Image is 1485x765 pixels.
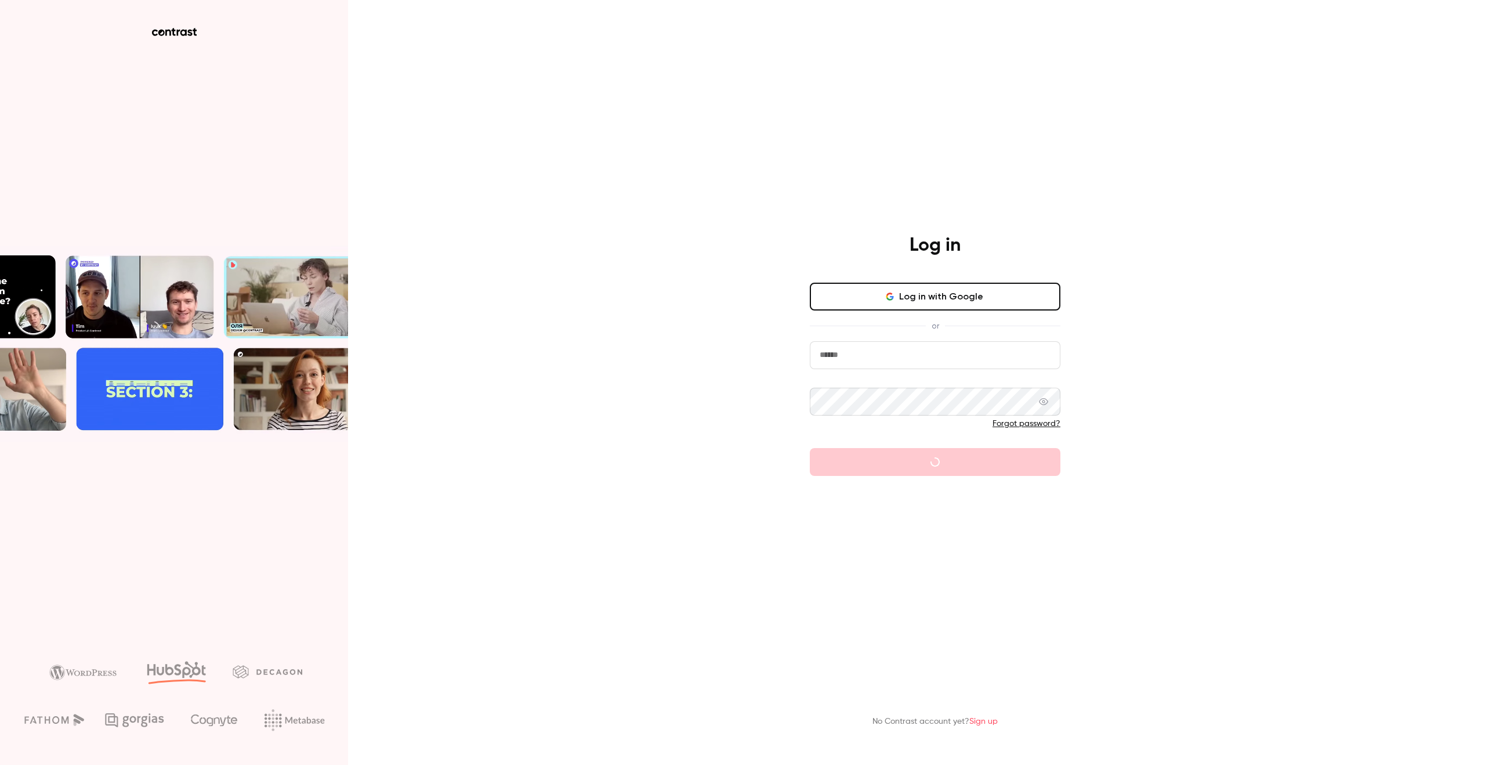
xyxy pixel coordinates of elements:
a: Sign up [969,717,998,726]
h4: Log in [910,234,961,257]
a: Forgot password? [993,420,1060,428]
button: Log in with Google [810,283,1060,311]
span: or [926,320,945,332]
p: No Contrast account yet? [872,716,998,728]
img: decagon [233,665,302,678]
